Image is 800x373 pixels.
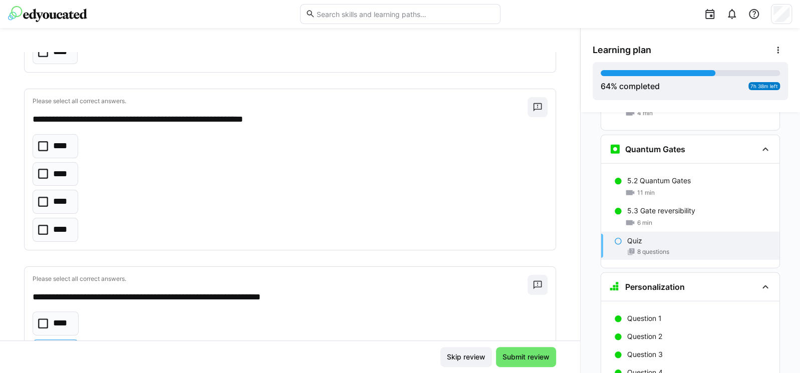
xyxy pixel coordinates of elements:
[445,352,487,362] span: Skip review
[637,189,655,197] span: 11 min
[601,81,611,91] span: 64
[501,352,551,362] span: Submit review
[627,206,695,216] p: 5.3 Gate reversibility
[627,236,642,246] p: Quiz
[601,80,660,92] div: % completed
[637,248,669,256] span: 8 questions
[625,144,685,154] h3: Quantum Gates
[627,176,691,186] p: 5.2 Quantum Gates
[496,347,556,367] button: Submit review
[593,45,651,56] span: Learning plan
[627,349,663,359] p: Question 3
[627,313,662,323] p: Question 1
[627,331,662,341] p: Question 2
[440,347,492,367] button: Skip review
[637,219,652,227] span: 6 min
[750,83,778,89] span: 7h 38m left
[637,109,653,117] span: 4 min
[33,275,527,283] p: Please select all correct answers.
[33,97,527,105] p: Please select all correct answers.
[625,282,685,292] h3: Personalization
[315,10,494,19] input: Search skills and learning paths…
